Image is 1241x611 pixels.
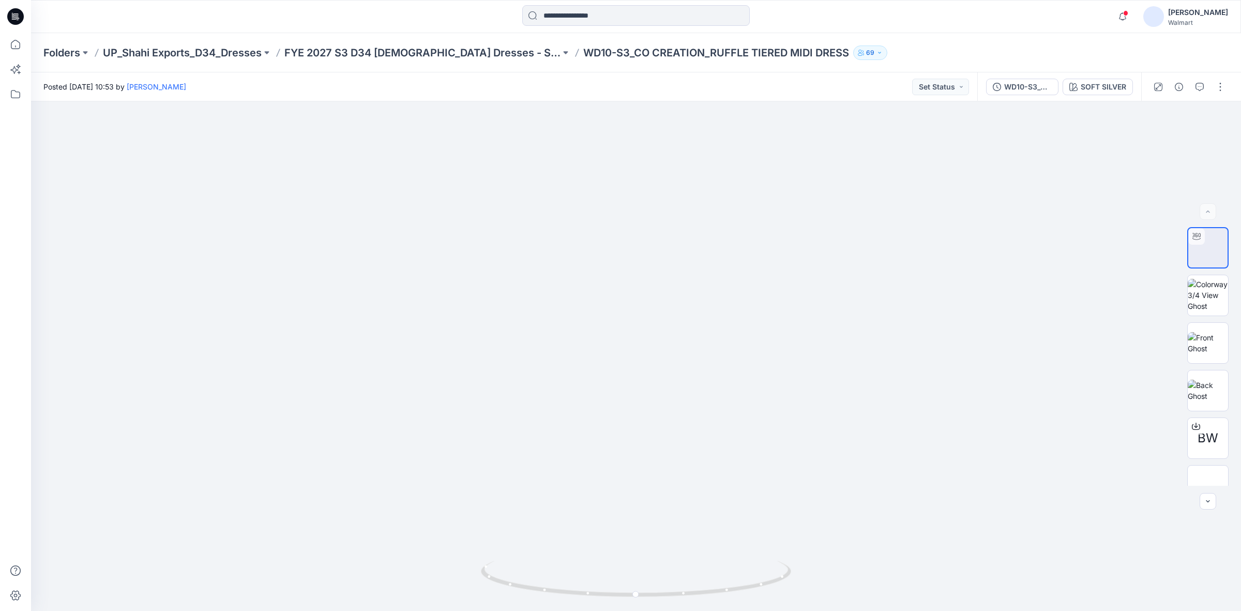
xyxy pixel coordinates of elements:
[1143,6,1164,27] img: avatar
[127,82,186,91] a: [PERSON_NAME]
[1063,79,1133,95] button: SOFT SILVER
[866,47,874,58] p: 69
[284,46,561,60] a: FYE 2027 S3 D34 [DEMOGRAPHIC_DATA] Dresses - Shahi
[853,46,887,60] button: 69
[1188,332,1228,354] img: Front Ghost
[1198,429,1218,448] span: BW
[1188,279,1228,311] img: Colorway 3/4 View Ghost
[1004,81,1052,93] div: WD10-S3_CO CREATION_RUFFLE TIERED MIDI DRESS
[1171,79,1187,95] button: Details
[43,46,80,60] a: Folders
[1168,6,1228,19] div: [PERSON_NAME]
[986,79,1058,95] button: WD10-S3_CO CREATION_RUFFLE TIERED MIDI DRESS
[1081,81,1126,93] div: SOFT SILVER
[103,46,262,60] a: UP_Shahi Exports_D34_Dresses
[583,46,849,60] p: WD10-S3_CO CREATION_RUFFLE TIERED MIDI DRESS
[1188,380,1228,401] img: Back Ghost
[43,81,186,92] span: Posted [DATE] 10:53 by
[1168,19,1228,26] div: Walmart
